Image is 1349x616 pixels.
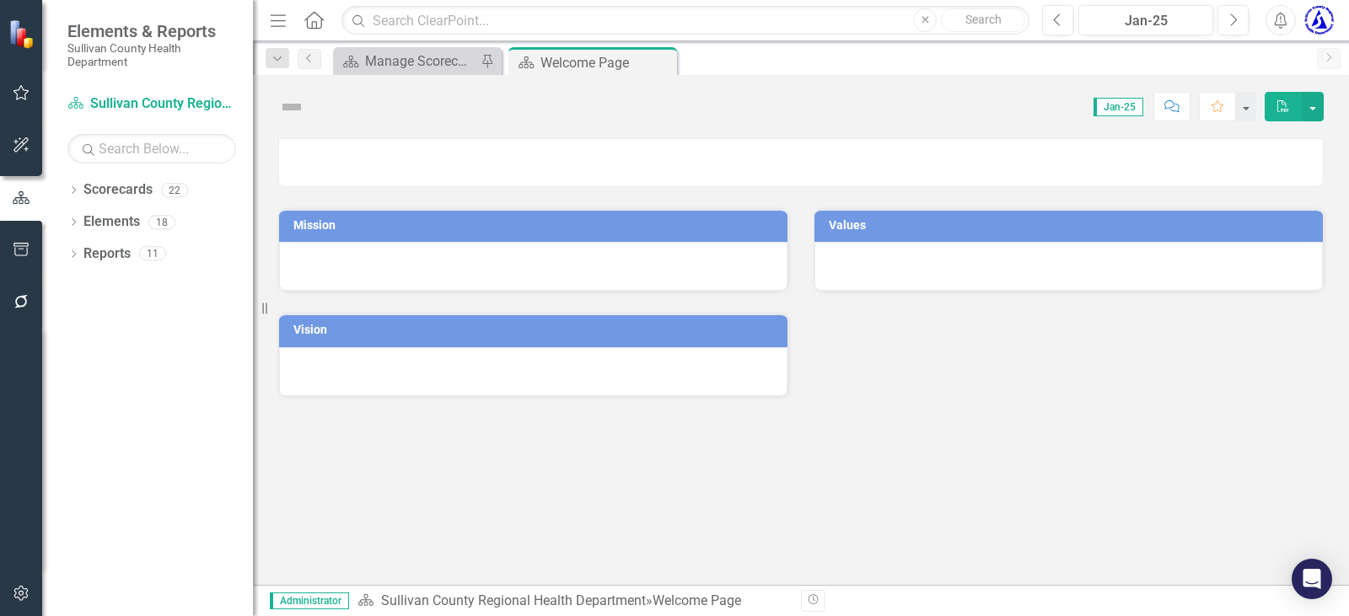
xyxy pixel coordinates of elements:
h3: Values [829,219,1314,232]
input: Search ClearPoint... [341,6,1029,35]
span: Administrator [270,592,349,609]
img: ClearPoint Strategy [7,18,39,50]
button: Jan-25 [1078,5,1213,35]
div: » [357,592,788,611]
a: Reports [83,244,131,264]
div: 11 [139,247,166,261]
small: Sullivan County Health Department [67,41,236,69]
div: Manage Scorecards [365,51,476,72]
div: Jan-25 [1084,11,1207,31]
div: Open Intercom Messenger [1292,559,1332,599]
div: 18 [148,215,175,229]
img: Lynsey Gollehon [1304,5,1335,35]
span: Jan-25 [1094,98,1143,116]
span: Search [965,13,1002,26]
a: Elements [83,212,140,232]
a: Scorecards [83,180,153,200]
div: Welcome Page [540,52,673,73]
img: Not Defined [278,94,305,121]
div: Welcome Page [653,592,741,608]
a: Manage Scorecards [337,51,476,72]
a: Sullivan County Regional Health Department [67,94,236,114]
a: Sullivan County Regional Health Department [381,592,646,608]
div: 22 [161,183,188,197]
input: Search Below... [67,134,236,163]
button: Search [941,8,1025,32]
h3: Mission [293,219,779,232]
span: Elements & Reports [67,21,236,41]
h3: Vision [293,324,779,336]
